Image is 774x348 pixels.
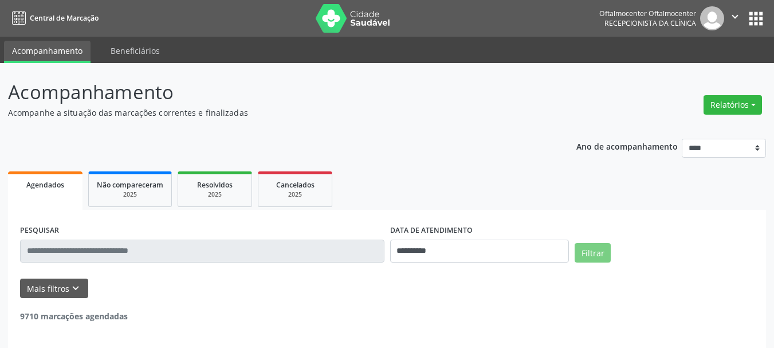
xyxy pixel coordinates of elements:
[704,95,762,115] button: Relatórios
[8,107,539,119] p: Acompanhe a situação das marcações correntes e finalizadas
[197,180,233,190] span: Resolvidos
[4,41,91,63] a: Acompanhamento
[69,282,82,295] i: keyboard_arrow_down
[103,41,168,61] a: Beneficiários
[97,180,163,190] span: Não compareceram
[186,190,243,199] div: 2025
[746,9,766,29] button: apps
[20,311,128,322] strong: 9710 marcações agendadas
[26,180,64,190] span: Agendados
[8,9,99,28] a: Central de Marcação
[729,10,741,23] i: 
[576,139,678,153] p: Ano de acompanhamento
[724,6,746,30] button: 
[276,180,315,190] span: Cancelados
[97,190,163,199] div: 2025
[599,9,696,18] div: Oftalmocenter Oftalmocenter
[30,13,99,23] span: Central de Marcação
[390,222,473,240] label: DATA DE ATENDIMENTO
[20,222,59,240] label: PESQUISAR
[266,190,324,199] div: 2025
[700,6,724,30] img: img
[575,243,611,263] button: Filtrar
[604,18,696,28] span: Recepcionista da clínica
[20,279,88,299] button: Mais filtroskeyboard_arrow_down
[8,78,539,107] p: Acompanhamento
